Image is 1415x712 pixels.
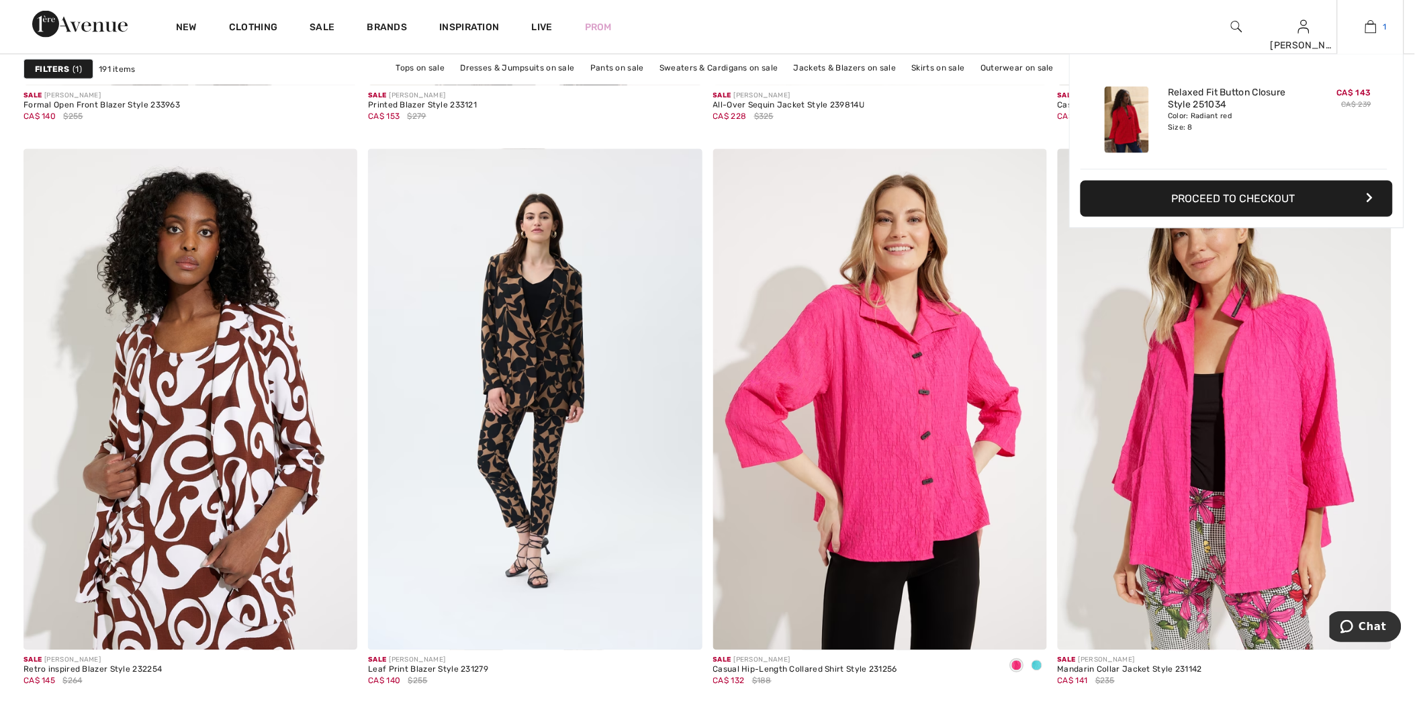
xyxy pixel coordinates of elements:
div: [PERSON_NAME] [713,91,865,101]
strong: Filters [35,63,69,75]
span: 191 items [99,63,136,75]
span: Sale [1058,656,1076,664]
a: Jackets & Blazers on sale [787,59,903,77]
span: CA$ 141 [1058,676,1088,686]
a: Sign In [1298,20,1310,33]
div: All-Over Sequin Jacket Style 239814U [713,101,865,110]
span: Sale [1058,91,1076,99]
a: Live [532,20,553,34]
s: CA$ 239 [1342,100,1371,109]
div: [PERSON_NAME] [368,656,488,666]
div: Casual Button Closure Jacket Style 232015 [1058,101,1230,110]
span: $255 [408,675,428,687]
img: search the website [1231,19,1242,35]
a: Outerwear on sale [974,59,1060,77]
div: [PERSON_NAME] [24,91,180,101]
iframe: Opens a widget where you can chat to one of our agents [1330,611,1402,645]
div: [PERSON_NAME] [1058,91,1230,101]
a: New [176,21,197,36]
a: Brands [367,21,408,36]
img: 1ère Avenue [32,11,128,38]
div: Formal Open Front Blazer Style 233963 [24,101,180,110]
span: Sale [713,656,731,664]
div: [PERSON_NAME] [368,91,477,101]
span: CA$ 228 [713,112,747,121]
img: Casual Hip-Length Collared Shirt Style 231256. Dazzle pink [713,149,1047,650]
a: Sweaters & Cardigans on sale [653,59,784,77]
span: 1 [1383,21,1387,33]
div: Retro inspired Blazer Style 232254 [24,666,162,675]
span: Sale [24,656,42,664]
span: CA$ 140 [1058,112,1090,121]
span: CA$ 132 [713,676,745,686]
div: Casual Hip-Length Collared Shirt Style 231256 [713,666,898,675]
img: Leaf Print Blazer Style 231279. Black/Beige [368,149,702,650]
span: $325 [754,110,774,122]
a: Pants on sale [584,59,651,77]
span: Sale [368,656,386,664]
div: [PERSON_NAME] [24,656,162,666]
a: Relaxed Fit Button Closure Style 251034 [1168,87,1300,111]
img: Mandarin Collar Jacket Style 231142. Dazzle Pink [1058,149,1391,650]
img: Retro inspired Blazer Style 232254. Brown/vanilla [24,149,357,650]
span: $279 [408,110,426,122]
a: Prom [585,20,612,34]
span: Inspiration [439,21,499,36]
a: Dresses & Jumpsuits on sale [454,59,582,77]
a: Tops on sale [390,59,452,77]
span: $255 [63,110,83,122]
span: CA$ 143 [1337,89,1371,98]
span: Sale [713,91,731,99]
span: CA$ 140 [368,676,400,686]
a: 1 [1338,19,1404,35]
div: Printed Blazer Style 233121 [368,101,477,110]
span: Sale [368,91,386,99]
span: 1 [73,63,82,75]
div: Palm springs [1027,656,1047,678]
div: Leaf Print Blazer Style 231279 [368,666,488,675]
button: Proceed to Checkout [1081,181,1393,217]
div: Mandarin Collar Jacket Style 231142 [1058,666,1203,675]
span: $188 [752,675,772,687]
span: CA$ 153 [368,112,400,121]
span: CA$ 140 [24,112,56,121]
div: Color: Radiant red Size: 8 [1168,111,1300,132]
div: [PERSON_NAME] [1058,656,1203,666]
img: My Info [1298,19,1310,35]
div: [PERSON_NAME] [713,656,898,666]
a: Clothing [229,21,277,36]
span: $235 [1095,675,1115,687]
img: Relaxed Fit Button Closure Style 251034 [1105,87,1149,153]
span: Sale [24,91,42,99]
div: Dazzle pink [1007,656,1027,678]
a: Skirts on sale [905,59,972,77]
span: CA$ 145 [24,676,55,686]
img: My Bag [1365,19,1377,35]
span: $264 [62,675,82,687]
a: Sale [310,21,334,36]
div: [PERSON_NAME] [1271,38,1336,52]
